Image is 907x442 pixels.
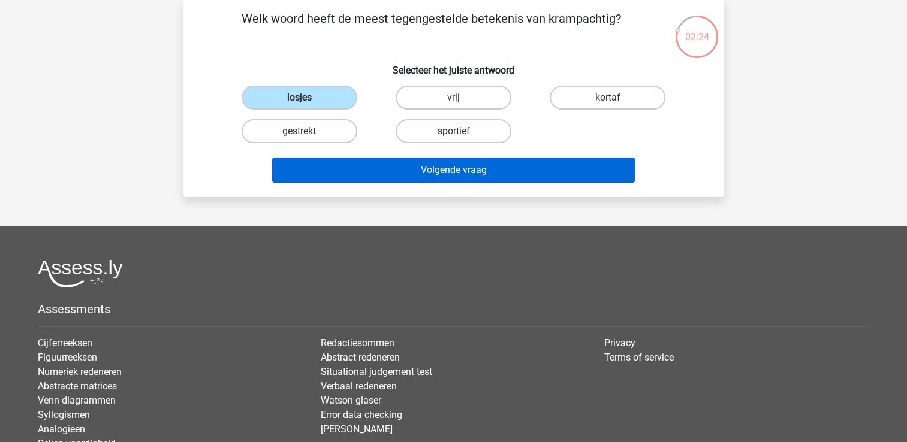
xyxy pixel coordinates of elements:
[674,14,719,44] div: 02:24
[272,158,635,183] button: Volgende vraag
[321,337,394,349] a: Redactiesommen
[396,119,511,143] label: sportief
[321,352,400,363] a: Abstract redeneren
[38,352,97,363] a: Figuurreeksen
[38,395,116,406] a: Venn diagrammen
[321,380,397,392] a: Verbaal redeneren
[550,86,665,110] label: kortaf
[38,366,122,377] a: Numeriek redeneren
[321,423,393,435] a: [PERSON_NAME]
[38,259,123,287] img: Assessly logo
[321,366,432,377] a: Situational judgement test
[604,337,635,349] a: Privacy
[38,423,85,435] a: Analogieen
[321,395,381,406] a: Watson glaser
[38,302,869,316] h5: Assessments
[242,119,357,143] label: gestrekt
[203,55,705,76] h6: Selecteer het juiste antwoord
[38,380,117,392] a: Abstracte matrices
[203,10,660,46] p: Welk woord heeft de meest tegengestelde betekenis van krampachtig?
[38,337,92,349] a: Cijferreeksen
[604,352,674,363] a: Terms of service
[242,86,357,110] label: losjes
[321,409,402,420] a: Error data checking
[38,409,90,420] a: Syllogismen
[396,86,511,110] label: vrij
